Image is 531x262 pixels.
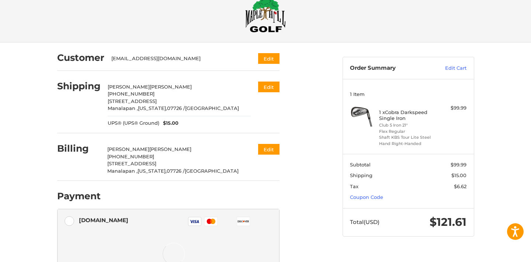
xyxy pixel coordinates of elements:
li: Club 5 Iron 21° [379,122,435,128]
h2: Customer [57,52,104,63]
span: Manalapan , [108,105,138,111]
button: Edit [258,53,280,64]
span: [STREET_ADDRESS] [108,98,157,104]
span: [GEOGRAPHIC_DATA] [185,105,239,111]
a: Coupon Code [350,194,383,200]
span: Tax [350,183,358,189]
span: $99.99 [451,162,466,168]
span: [PHONE_NUMBER] [107,154,154,159]
span: [PHONE_NUMBER] [108,91,155,97]
span: Total (USD) [350,218,379,225]
h2: Payment [57,190,101,202]
span: $6.62 [454,183,466,189]
span: [GEOGRAPHIC_DATA] [185,168,239,174]
span: UPS® (UPS® Ground) [108,120,159,127]
span: [US_STATE], [138,168,167,174]
span: 07726 / [167,105,185,111]
div: [EMAIL_ADDRESS][DOMAIN_NAME] [111,55,244,62]
span: [US_STATE], [138,105,167,111]
span: [PERSON_NAME] [108,84,150,90]
div: $99.99 [437,104,466,112]
span: [PERSON_NAME] [149,146,191,152]
h3: Order Summary [350,65,429,72]
span: [PERSON_NAME] [107,146,149,152]
span: [STREET_ADDRESS] [107,161,156,166]
h4: 1 x Cobra Darkspeed Single Iron [379,109,435,121]
h2: Billing [57,143,100,154]
span: Manalapan , [107,168,138,174]
span: Shipping [350,172,372,178]
li: Hand Right-Handed [379,141,435,147]
h3: 1 Item [350,91,466,97]
h2: Shipping [57,80,101,92]
button: Edit [258,144,280,155]
span: 07726 / [167,168,185,174]
span: $15.00 [159,120,178,127]
span: Subtotal [350,162,371,168]
span: [PERSON_NAME] [150,84,192,90]
li: Shaft KBS Tour Lite Steel [379,134,435,141]
a: Edit Cart [429,65,466,72]
span: $15.00 [451,172,466,178]
li: Flex Regular [379,128,435,135]
button: Edit [258,82,280,92]
div: [DOMAIN_NAME] [79,214,128,226]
